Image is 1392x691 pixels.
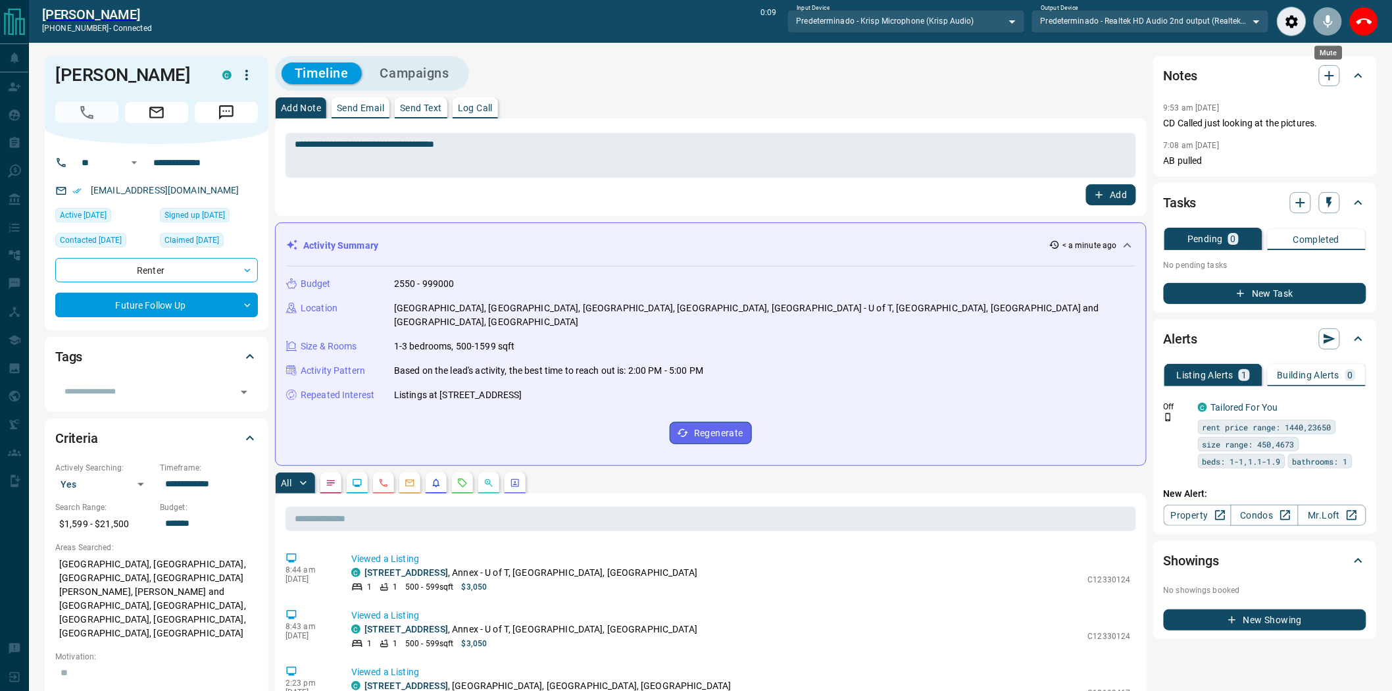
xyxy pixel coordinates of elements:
[405,478,415,488] svg: Emails
[55,233,153,251] div: Mon Apr 07 2025
[1241,371,1247,380] p: 1
[1164,283,1366,304] button: New Task
[303,239,378,253] p: Activity Summary
[326,478,336,488] svg: Notes
[787,10,1025,32] div: Predeterminado - Krisp Microphone (Krisp Audio)
[301,388,374,402] p: Repeated Interest
[1187,234,1223,243] p: Pending
[393,581,397,593] p: 1
[1349,7,1379,36] div: End Call
[1164,192,1197,213] h2: Tasks
[281,103,321,113] p: Add Note
[405,638,453,650] p: 500 - 599 sqft
[160,462,258,474] p: Timeframe:
[55,513,153,535] p: $1,599 - $21,500
[1086,184,1136,205] button: Add
[1198,403,1207,412] div: condos.ca
[394,301,1135,329] p: [GEOGRAPHIC_DATA], [GEOGRAPHIC_DATA], [GEOGRAPHIC_DATA], [GEOGRAPHIC_DATA], [GEOGRAPHIC_DATA] - U...
[484,478,494,488] svg: Opportunities
[1315,46,1343,60] div: Mute
[72,186,82,195] svg: Email Verified
[55,293,258,317] div: Future Follow Up
[301,364,365,378] p: Activity Pattern
[164,234,219,247] span: Claimed [DATE]
[1164,65,1198,86] h2: Notes
[195,102,258,123] span: Message
[351,568,360,577] div: condos.ca
[55,258,258,282] div: Renter
[125,102,188,123] span: Email
[1293,235,1340,244] p: Completed
[394,364,703,378] p: Based on the lead's activity, the best time to reach out is: 2:00 PM - 5:00 PM
[55,64,203,86] h1: [PERSON_NAME]
[286,565,332,575] p: 8:44 am
[457,478,468,488] svg: Requests
[42,22,152,34] p: [PHONE_NUMBER] -
[367,63,462,84] button: Campaigns
[55,208,153,226] div: Mon Aug 11 2025
[1041,4,1078,13] label: Output Device
[55,462,153,474] p: Actively Searching:
[1164,505,1231,526] a: Property
[394,388,522,402] p: Listings at [STREET_ADDRESS]
[1164,323,1366,355] div: Alerts
[55,428,98,449] h2: Criteria
[462,581,487,593] p: $3,050
[1293,455,1348,468] span: bathrooms: 1
[1164,154,1366,168] p: AB pulled
[394,340,515,353] p: 1-3 bedrooms, 500-1599 sqft
[55,102,118,123] span: Call
[351,665,1131,679] p: Viewed a Listing
[1313,7,1343,36] div: Mute
[91,185,239,195] a: [EMAIL_ADDRESS][DOMAIN_NAME]
[113,24,152,33] span: connected
[351,625,360,634] div: condos.ca
[1088,574,1131,586] p: C12330124
[1164,60,1366,91] div: Notes
[364,623,697,636] p: , Annex - U of T, [GEOGRAPHIC_DATA], [GEOGRAPHIC_DATA]
[400,103,442,113] p: Send Text
[55,553,258,644] p: [GEOGRAPHIC_DATA], [GEOGRAPHIC_DATA], [GEOGRAPHIC_DATA], [GEOGRAPHIC_DATA][PERSON_NAME], [PERSON_...
[1164,401,1190,413] p: Off
[364,566,697,580] p: , Annex - U of T, [GEOGRAPHIC_DATA], [GEOGRAPHIC_DATA]
[670,422,752,444] button: Regenerate
[405,581,453,593] p: 500 - 599 sqft
[286,234,1135,258] div: Activity Summary< a minute ago
[286,631,332,640] p: [DATE]
[42,7,152,22] a: [PERSON_NAME]
[235,383,253,401] button: Open
[55,346,82,367] h2: Tags
[301,277,331,291] p: Budget
[281,478,291,488] p: All
[126,155,142,170] button: Open
[160,501,258,513] p: Budget:
[1032,10,1269,32] div: Predeterminado - Realtek HD Audio 2nd output (Realtek(R) Audio)
[367,638,372,650] p: 1
[286,575,332,584] p: [DATE]
[1348,371,1353,380] p: 0
[301,301,337,315] p: Location
[1203,455,1281,468] span: beds: 1-1,1.1-1.9
[351,681,360,690] div: condos.ca
[1164,141,1220,150] p: 7:08 am [DATE]
[760,7,776,36] p: 0:09
[55,341,258,372] div: Tags
[60,209,107,222] span: Active [DATE]
[60,234,122,247] span: Contacted [DATE]
[286,678,332,688] p: 2:23 pm
[1177,371,1234,380] p: Listing Alerts
[1278,371,1340,380] p: Building Alerts
[458,103,493,113] p: Log Call
[1164,545,1366,576] div: Showings
[55,422,258,454] div: Criteria
[1088,630,1131,642] p: C12330124
[55,474,153,495] div: Yes
[222,70,232,80] div: condos.ca
[160,208,258,226] div: Sun Apr 06 2025
[1164,103,1220,113] p: 9:53 am [DATE]
[1164,413,1173,422] svg: Push Notification Only
[352,478,362,488] svg: Lead Browsing Activity
[1203,421,1331,434] span: rent price range: 1440,23650
[431,478,441,488] svg: Listing Alerts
